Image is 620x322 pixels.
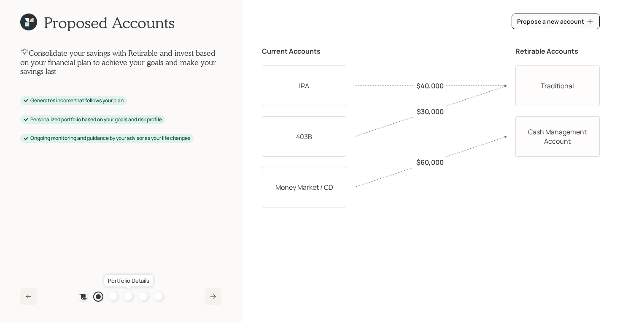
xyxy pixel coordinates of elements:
button: Propose a new account [512,14,600,29]
div: Generates income that follows your plan [24,97,124,104]
div: Money Market / CD [262,167,346,207]
h4: Consolidate your savings with Retirable and invest based on your financial plan to achieve your g... [20,47,221,76]
label: $40,000 [416,81,444,90]
label: $60,000 [416,158,444,167]
h5: Retirable Accounts [515,47,578,55]
div: Ongoing monitoring and guidance by your advisor as your life changes [24,135,190,142]
div: Cash Management Account [515,116,600,157]
div: Traditional [515,65,600,106]
div: IRA [262,65,346,106]
label: $30,000 [417,107,444,116]
h5: Current Accounts [262,47,321,55]
div: 403B [262,116,346,157]
h1: Proposed Accounts [44,14,175,32]
div: Propose a new account [517,17,594,26]
div: Personalized portfolio based on your goals and risk profile [24,116,162,123]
